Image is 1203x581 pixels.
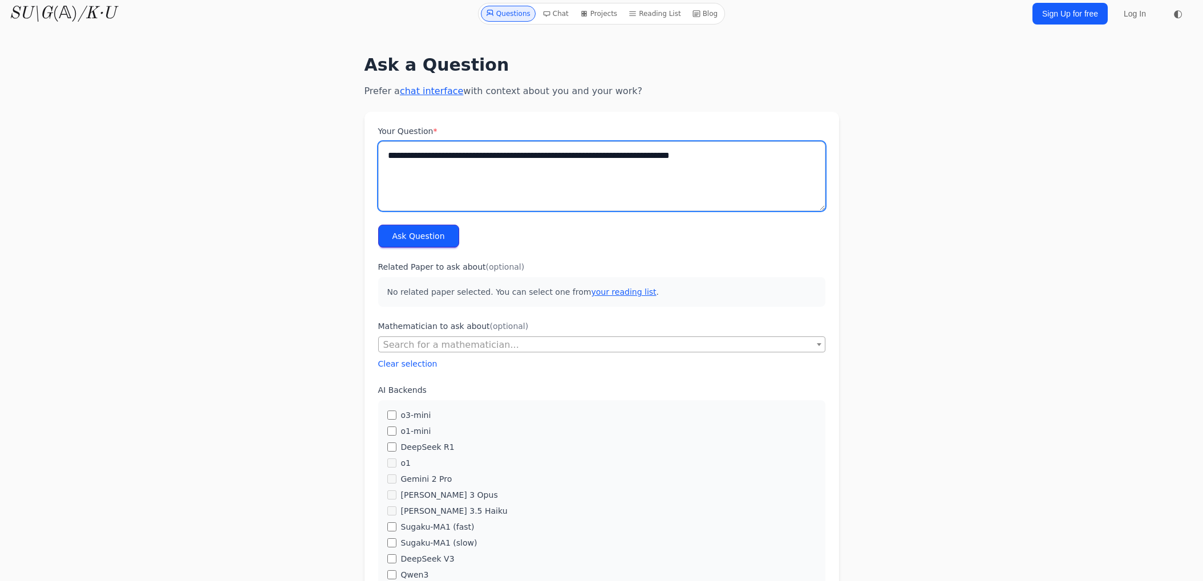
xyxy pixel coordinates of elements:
label: DeepSeek R1 [401,441,455,453]
button: Clear selection [378,358,438,369]
a: chat interface [400,86,463,96]
span: Search for a mathematician... [383,339,519,350]
label: o1 [401,457,411,469]
span: Search for a mathematician... [379,337,825,353]
h1: Ask a Question [364,55,839,75]
label: Your Question [378,125,825,137]
label: Sugaku-MA1 (slow) [401,537,477,549]
a: Log In [1117,3,1153,24]
label: [PERSON_NAME] 3.5 Haiku [401,505,508,517]
label: o1-mini [401,425,431,437]
button: Ask Question [378,225,459,247]
label: AI Backends [378,384,825,396]
a: Sign Up for free [1032,3,1108,25]
label: o3-mini [401,409,431,421]
a: your reading list [591,287,656,296]
i: /K·U [78,5,116,22]
label: DeepSeek V3 [401,553,455,564]
a: Reading List [624,6,686,22]
a: Chat [538,6,573,22]
span: Search for a mathematician... [378,336,825,352]
a: Projects [576,6,622,22]
a: SU\G(𝔸)/K·U [9,3,116,24]
label: Related Paper to ask about [378,261,825,273]
span: (optional) [490,322,529,331]
span: (optional) [486,262,525,271]
i: SU\G [9,5,52,22]
span: ◐ [1173,9,1182,19]
label: Gemini 2 Pro [401,473,452,485]
label: [PERSON_NAME] 3 Opus [401,489,498,501]
p: Prefer a with context about you and your work? [364,84,839,98]
a: Questions [481,6,536,22]
label: Sugaku-MA1 (fast) [401,521,475,533]
button: ◐ [1166,2,1189,25]
p: No related paper selected. You can select one from . [378,277,825,307]
label: Mathematician to ask about [378,320,825,332]
label: Qwen3 [401,569,429,580]
a: Blog [688,6,723,22]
